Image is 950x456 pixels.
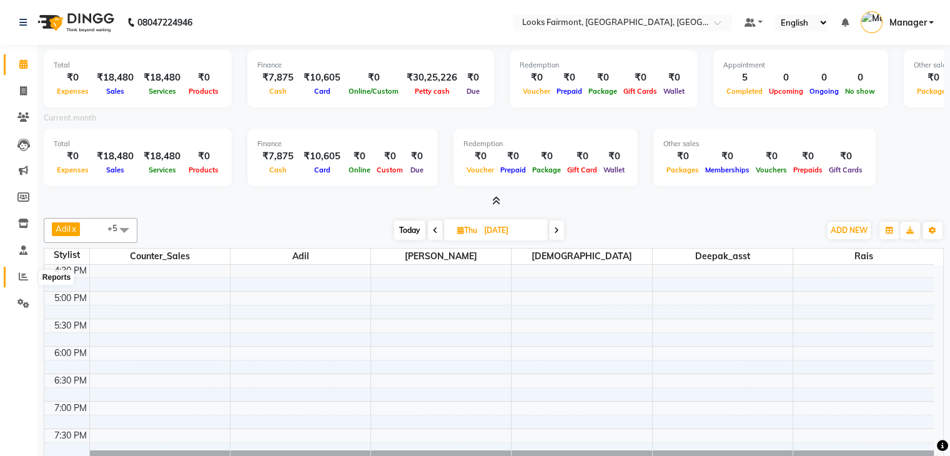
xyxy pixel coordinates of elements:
[311,166,334,174] span: Card
[600,166,628,174] span: Wallet
[463,149,497,164] div: ₹0
[146,87,179,96] span: Services
[753,166,790,174] span: Vouchers
[54,87,92,96] span: Expenses
[889,16,926,29] span: Manager
[54,166,92,174] span: Expenses
[56,224,71,234] span: Adil
[44,112,96,124] label: Current month
[402,71,462,85] div: ₹30,25,226
[529,166,564,174] span: Package
[71,224,76,234] a: x
[186,71,222,85] div: ₹0
[394,221,425,240] span: Today
[374,166,406,174] span: Custom
[462,71,484,85] div: ₹0
[463,166,497,174] span: Voucher
[139,71,186,85] div: ₹18,480
[831,226,868,235] span: ADD NEW
[463,139,628,149] div: Redemption
[44,249,89,262] div: Stylist
[529,149,564,164] div: ₹0
[842,87,878,96] span: No show
[299,149,345,164] div: ₹10,605
[371,249,511,264] span: [PERSON_NAME]
[723,60,878,71] div: Appointment
[520,87,553,96] span: Voucher
[345,71,402,85] div: ₹0
[54,60,222,71] div: Total
[39,270,74,285] div: Reports
[585,87,620,96] span: Package
[553,71,585,85] div: ₹0
[620,87,660,96] span: Gift Cards
[660,87,688,96] span: Wallet
[137,5,192,40] b: 08047224946
[806,87,842,96] span: Ongoing
[512,249,651,264] span: [DEMOGRAPHIC_DATA]
[585,71,620,85] div: ₹0
[139,149,186,164] div: ₹18,480
[553,87,585,96] span: Prepaid
[600,149,628,164] div: ₹0
[826,166,866,174] span: Gift Cards
[345,149,374,164] div: ₹0
[723,87,766,96] span: Completed
[266,87,290,96] span: Cash
[54,71,92,85] div: ₹0
[32,5,117,40] img: logo
[861,11,883,33] img: Manager
[257,139,428,149] div: Finance
[52,347,89,360] div: 6:00 PM
[54,149,92,164] div: ₹0
[480,221,543,240] input: 2025-10-09
[702,149,753,164] div: ₹0
[345,166,374,174] span: Online
[92,149,139,164] div: ₹18,480
[497,166,529,174] span: Prepaid
[793,249,934,264] span: Rais
[186,149,222,164] div: ₹0
[266,166,290,174] span: Cash
[753,149,790,164] div: ₹0
[520,60,688,71] div: Redemption
[54,139,222,149] div: Total
[564,166,600,174] span: Gift Card
[653,249,793,264] span: Deepak_asst
[454,226,480,235] span: Thu
[497,149,529,164] div: ₹0
[103,87,127,96] span: Sales
[520,71,553,85] div: ₹0
[663,139,866,149] div: Other sales
[299,71,345,85] div: ₹10,605
[407,166,427,174] span: Due
[806,71,842,85] div: 0
[257,71,299,85] div: ₹7,875
[257,60,484,71] div: Finance
[766,71,806,85] div: 0
[842,71,878,85] div: 0
[92,71,139,85] div: ₹18,480
[103,166,127,174] span: Sales
[790,149,826,164] div: ₹0
[463,87,483,96] span: Due
[620,71,660,85] div: ₹0
[52,402,89,415] div: 7:00 PM
[52,292,89,305] div: 5:00 PM
[311,87,334,96] span: Card
[826,149,866,164] div: ₹0
[146,166,179,174] span: Services
[790,166,826,174] span: Prepaids
[374,149,406,164] div: ₹0
[564,149,600,164] div: ₹0
[52,319,89,332] div: 5:30 PM
[52,374,89,387] div: 6:30 PM
[257,149,299,164] div: ₹7,875
[723,71,766,85] div: 5
[766,87,806,96] span: Upcoming
[230,249,370,264] span: Adil
[345,87,402,96] span: Online/Custom
[186,166,222,174] span: Products
[412,87,453,96] span: Petty cash
[660,71,688,85] div: ₹0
